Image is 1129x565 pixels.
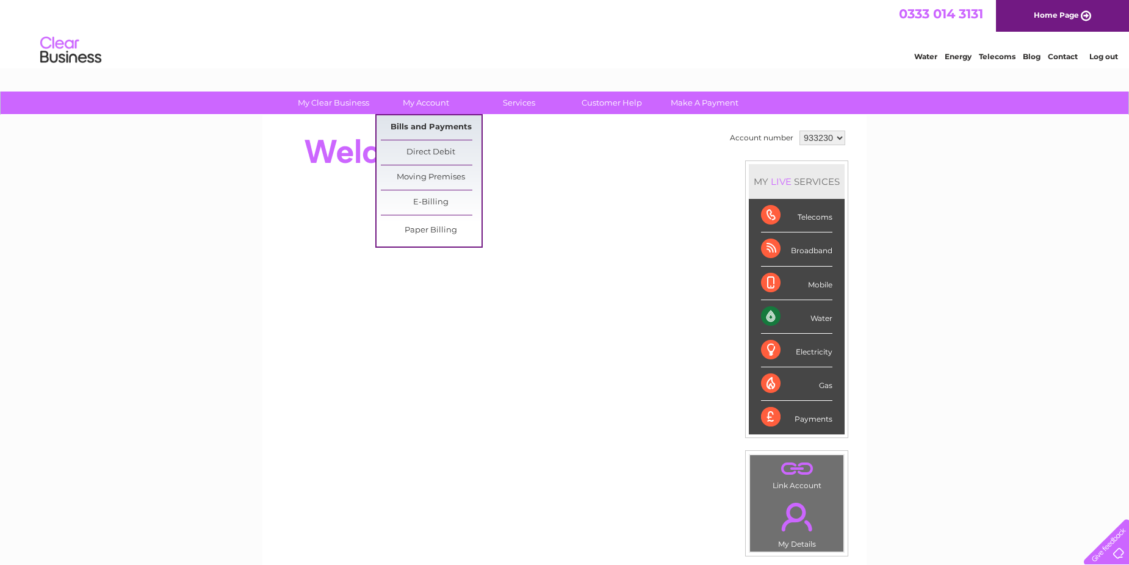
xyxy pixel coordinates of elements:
[761,367,832,401] div: Gas
[979,52,1015,61] a: Telecoms
[277,7,854,59] div: Clear Business is a trading name of Verastar Limited (registered in [GEOGRAPHIC_DATA] No. 3667643...
[381,218,482,243] a: Paper Billing
[561,92,662,114] a: Customer Help
[761,401,832,434] div: Payments
[914,52,937,61] a: Water
[761,199,832,232] div: Telecoms
[469,92,569,114] a: Services
[761,300,832,334] div: Water
[753,495,840,538] a: .
[761,232,832,266] div: Broadband
[899,6,983,21] a: 0333 014 3131
[381,115,482,140] a: Bills and Payments
[381,165,482,190] a: Moving Premises
[945,52,972,61] a: Energy
[727,128,796,148] td: Account number
[768,176,794,187] div: LIVE
[283,92,384,114] a: My Clear Business
[381,140,482,165] a: Direct Debit
[1048,52,1078,61] a: Contact
[761,267,832,300] div: Mobile
[753,458,840,480] a: .
[1089,52,1118,61] a: Log out
[749,164,845,199] div: MY SERVICES
[749,455,844,493] td: Link Account
[749,492,844,552] td: My Details
[654,92,755,114] a: Make A Payment
[381,190,482,215] a: E-Billing
[1023,52,1041,61] a: Blog
[376,92,477,114] a: My Account
[40,32,102,69] img: logo.png
[761,334,832,367] div: Electricity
